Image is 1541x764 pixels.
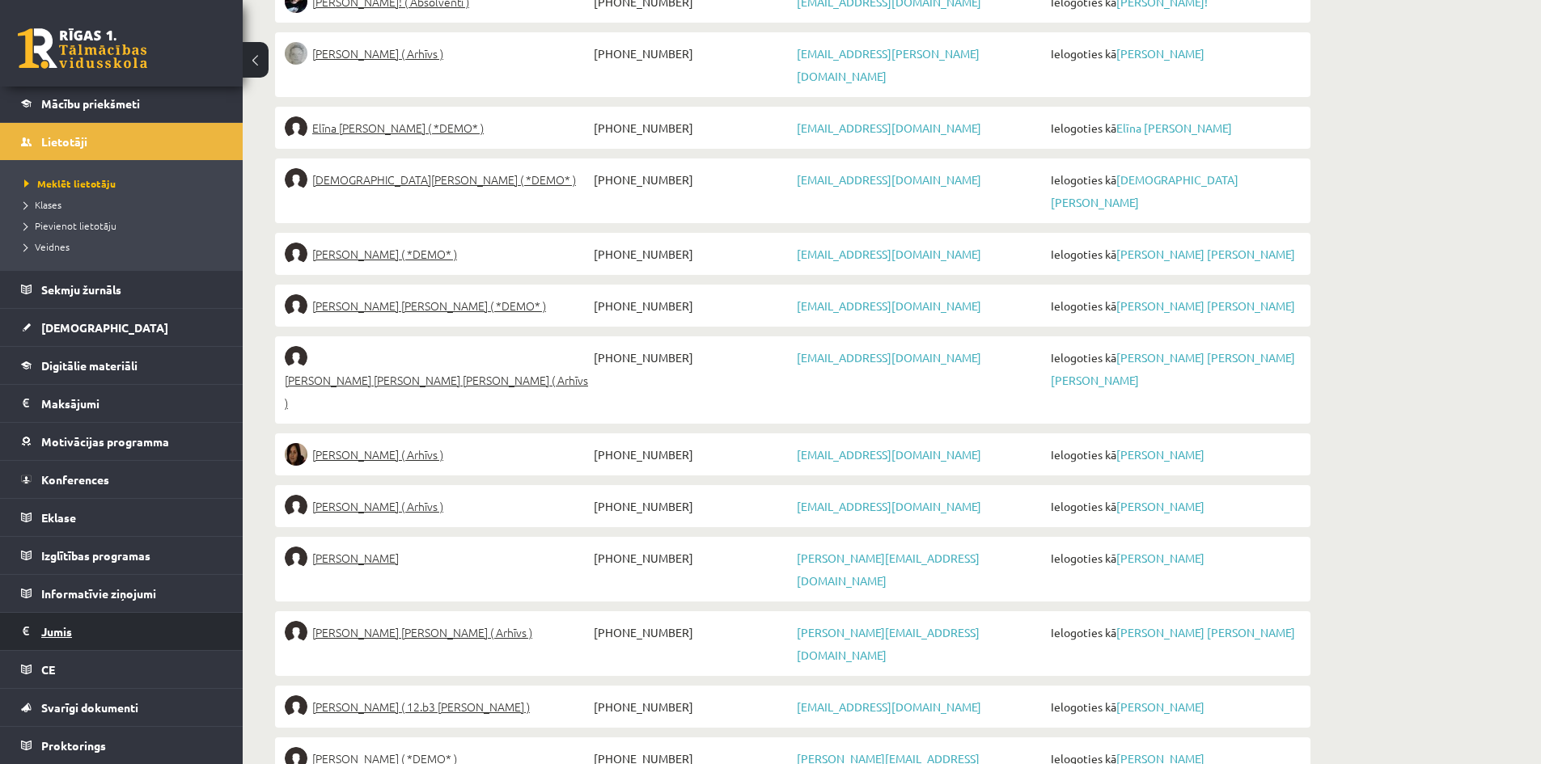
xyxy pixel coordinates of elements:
a: [EMAIL_ADDRESS][PERSON_NAME][DOMAIN_NAME] [797,46,980,83]
span: [PHONE_NUMBER] [590,621,793,644]
span: Eklase [41,510,76,525]
span: Ielogoties kā [1047,695,1301,718]
a: [PERSON_NAME] [1116,699,1204,714]
a: [EMAIL_ADDRESS][DOMAIN_NAME] [797,699,981,714]
a: Konferences [21,461,222,498]
span: [PHONE_NUMBER] [590,495,793,517]
span: Proktorings [41,738,106,753]
a: [PERSON_NAME] ( Arhīvs ) [285,495,590,517]
span: Ielogoties kā [1047,116,1301,139]
a: [PERSON_NAME] [PERSON_NAME] [1116,625,1295,639]
a: [EMAIL_ADDRESS][DOMAIN_NAME] [797,298,981,313]
a: [PERSON_NAME] ( Arhīvs ) [285,42,590,65]
a: [EMAIL_ADDRESS][DOMAIN_NAME] [797,247,981,261]
a: CE [21,651,222,688]
a: [PERSON_NAME] ( Arhīvs ) [285,443,590,466]
span: [DEMOGRAPHIC_DATA] [41,320,168,335]
span: Sekmju žurnāls [41,282,121,297]
span: Ielogoties kā [1047,547,1301,569]
a: Veidnes [24,239,226,254]
span: Lietotāji [41,134,87,149]
legend: Maksājumi [41,385,222,422]
span: Meklēt lietotāju [24,177,116,190]
a: [PERSON_NAME] ( 12.b3 [PERSON_NAME] ) [285,695,590,718]
span: Ielogoties kā [1047,294,1301,317]
span: Ielogoties kā [1047,243,1301,265]
span: [PHONE_NUMBER] [590,547,793,569]
span: Elīna [PERSON_NAME] ( *DEMO* ) [312,116,484,139]
a: Motivācijas programma [21,423,222,460]
span: [PERSON_NAME] [PERSON_NAME] ( *DEMO* ) [312,294,546,317]
a: Jumis [21,613,222,650]
a: Maksājumi [21,385,222,422]
img: Jānis Štībelis [285,695,307,718]
img: Roberts Robijs Fārenhorsts [285,243,307,265]
span: Izglītības programas [41,548,150,563]
a: [PERSON_NAME] [PERSON_NAME] [PERSON_NAME] [1051,350,1295,387]
img: Renāte Rēzija Rasuma [285,621,307,644]
a: Izglītības programas [21,537,222,574]
img: Kristofers Bruno Fišers [285,294,307,317]
a: Proktorings [21,727,222,764]
a: Pievienot lietotāju [24,218,226,233]
span: Informatīvie ziņojumi [41,586,156,601]
a: [DEMOGRAPHIC_DATA][PERSON_NAME] ( *DEMO* ) [285,168,590,191]
img: Lelde Braune [285,42,307,65]
span: [PERSON_NAME] [312,547,399,569]
img: Katrīna Melānija Kļaviņa [285,443,307,466]
span: [PERSON_NAME] ( Arhīvs ) [312,495,443,517]
span: [DEMOGRAPHIC_DATA][PERSON_NAME] ( *DEMO* ) [312,168,576,191]
a: Digitālie materiāli [21,347,222,384]
span: Ielogoties kā [1047,621,1301,644]
a: [PERSON_NAME] [PERSON_NAME] [PERSON_NAME] ( Arhīvs ) [285,346,590,414]
span: Pievienot lietotāju [24,219,116,232]
span: [PHONE_NUMBER] [590,294,793,317]
a: Informatīvie ziņojumi [21,575,222,612]
span: Ielogoties kā [1047,443,1301,466]
a: Rīgas 1. Tālmācības vidusskola [18,28,147,69]
a: Meklēt lietotāju [24,176,226,191]
a: [PERSON_NAME] [PERSON_NAME] [1116,298,1295,313]
a: Elīna [PERSON_NAME] [1116,120,1232,135]
span: Ielogoties kā [1047,495,1301,517]
span: [PHONE_NUMBER] [590,116,793,139]
span: [PERSON_NAME] ( *DEMO* ) [312,243,457,265]
img: Krista Kristiāna Dumbre [285,168,307,191]
span: Ielogoties kā [1047,42,1301,65]
a: [EMAIL_ADDRESS][DOMAIN_NAME] [797,120,981,135]
a: [EMAIL_ADDRESS][DOMAIN_NAME] [797,172,981,187]
span: [PERSON_NAME] ( Arhīvs ) [312,443,443,466]
img: Ramona Beāte Kārkliņa [285,346,307,369]
span: Ielogoties kā [1047,346,1301,391]
a: [EMAIL_ADDRESS][DOMAIN_NAME] [797,447,981,462]
a: [EMAIL_ADDRESS][DOMAIN_NAME] [797,350,981,365]
span: [PERSON_NAME] [PERSON_NAME] ( Arhīvs ) [312,621,532,644]
img: Elīna Jolanta Bunce [285,116,307,139]
span: [PERSON_NAME] ( 12.b3 [PERSON_NAME] ) [312,695,530,718]
span: Konferences [41,472,109,487]
span: [PHONE_NUMBER] [590,346,793,369]
span: [PHONE_NUMBER] [590,695,793,718]
a: [EMAIL_ADDRESS][DOMAIN_NAME] [797,499,981,513]
a: Svarīgi dokumenti [21,689,222,726]
span: Ielogoties kā [1047,168,1301,213]
img: Amanda Leigute [285,495,307,517]
a: Elīna [PERSON_NAME] ( *DEMO* ) [285,116,590,139]
a: Eklase [21,499,222,536]
span: Jumis [41,624,72,639]
span: Klases [24,198,61,211]
a: Sekmju žurnāls [21,271,222,308]
a: [PERSON_NAME] ( *DEMO* ) [285,243,590,265]
a: [DEMOGRAPHIC_DATA] [21,309,222,346]
a: [PERSON_NAME] [1116,46,1204,61]
span: CE [41,662,55,677]
a: Klases [24,197,226,212]
span: Svarīgi dokumenti [41,700,138,715]
span: Mācību priekšmeti [41,96,140,111]
a: [PERSON_NAME][EMAIL_ADDRESS][DOMAIN_NAME] [797,551,980,588]
a: [PERSON_NAME] [PERSON_NAME] [1116,247,1295,261]
a: [DEMOGRAPHIC_DATA][PERSON_NAME] [1051,172,1238,209]
img: Dmitrijs Petrins [285,547,307,569]
span: [PERSON_NAME] ( Arhīvs ) [312,42,443,65]
span: Veidnes [24,240,70,253]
